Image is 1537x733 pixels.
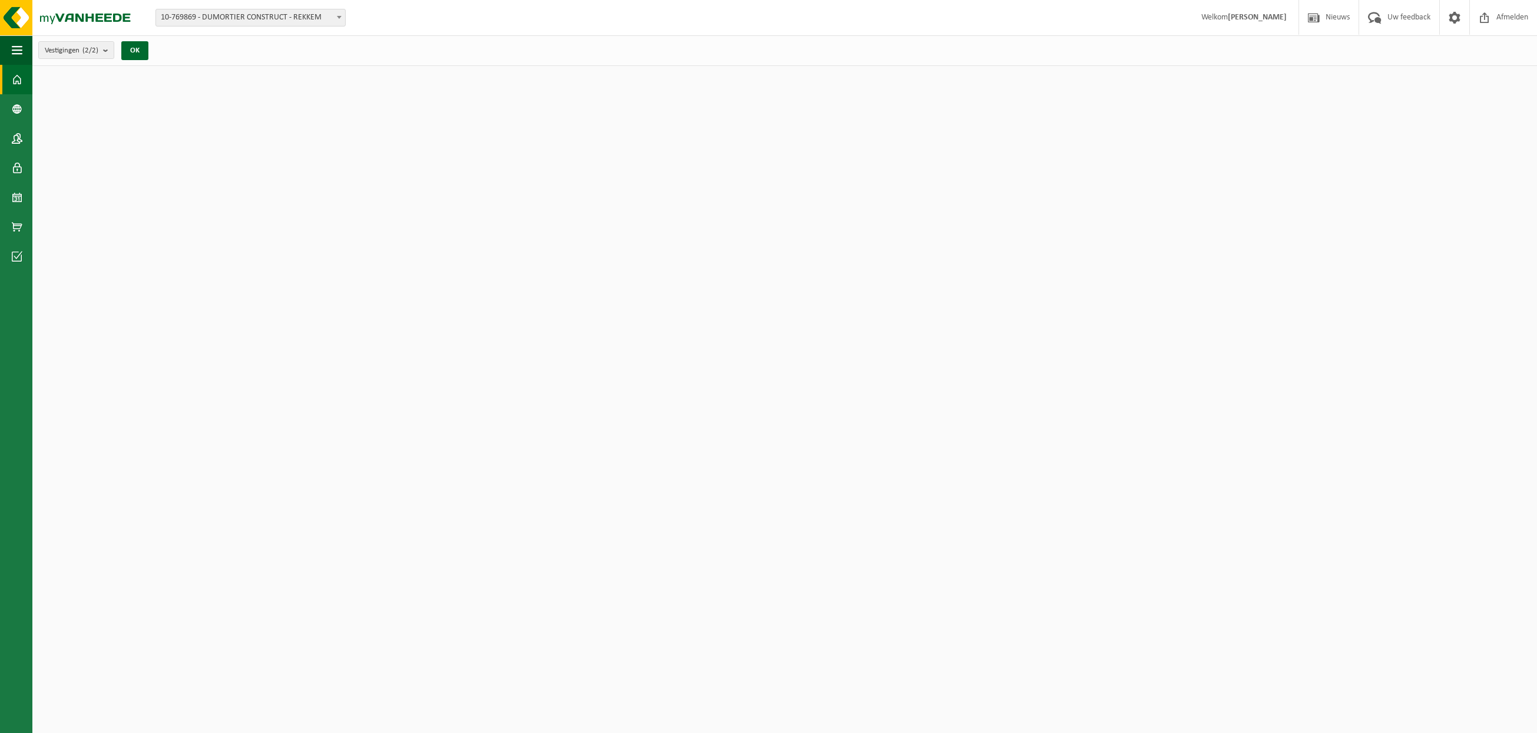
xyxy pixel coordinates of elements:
[45,42,98,60] span: Vestigingen
[38,41,114,59] button: Vestigingen(2/2)
[82,47,98,54] count: (2/2)
[155,9,346,27] span: 10-769869 - DUMORTIER CONSTRUCT - REKKEM
[156,9,345,26] span: 10-769869 - DUMORTIER CONSTRUCT - REKKEM
[1228,13,1287,22] strong: [PERSON_NAME]
[121,41,148,60] button: OK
